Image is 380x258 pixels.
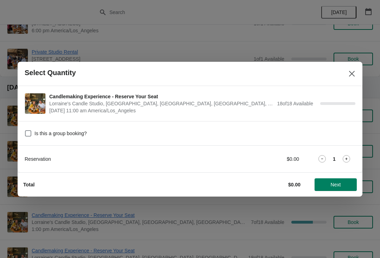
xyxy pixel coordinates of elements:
[49,107,273,114] span: [DATE] 11:00 am America/Los_Angeles
[25,156,220,163] div: Reservation
[331,182,341,187] span: Next
[25,69,76,77] h2: Select Quantity
[49,100,273,107] span: Lorraine's Candle Studio, [GEOGRAPHIC_DATA], [GEOGRAPHIC_DATA], [GEOGRAPHIC_DATA], [GEOGRAPHIC_DATA]
[315,178,357,191] button: Next
[234,156,299,163] div: $0.00
[288,182,300,187] strong: $0.00
[25,93,45,114] img: Candlemaking Experience - Reserve Your Seat | Lorraine's Candle Studio, Market Street, Pacific Be...
[34,130,87,137] span: Is this a group booking?
[346,67,358,80] button: Close
[23,182,34,187] strong: Total
[49,93,273,100] span: Candlemaking Experience - Reserve Your Seat
[277,101,313,106] span: 18 of 18 Available
[333,156,336,163] strong: 1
